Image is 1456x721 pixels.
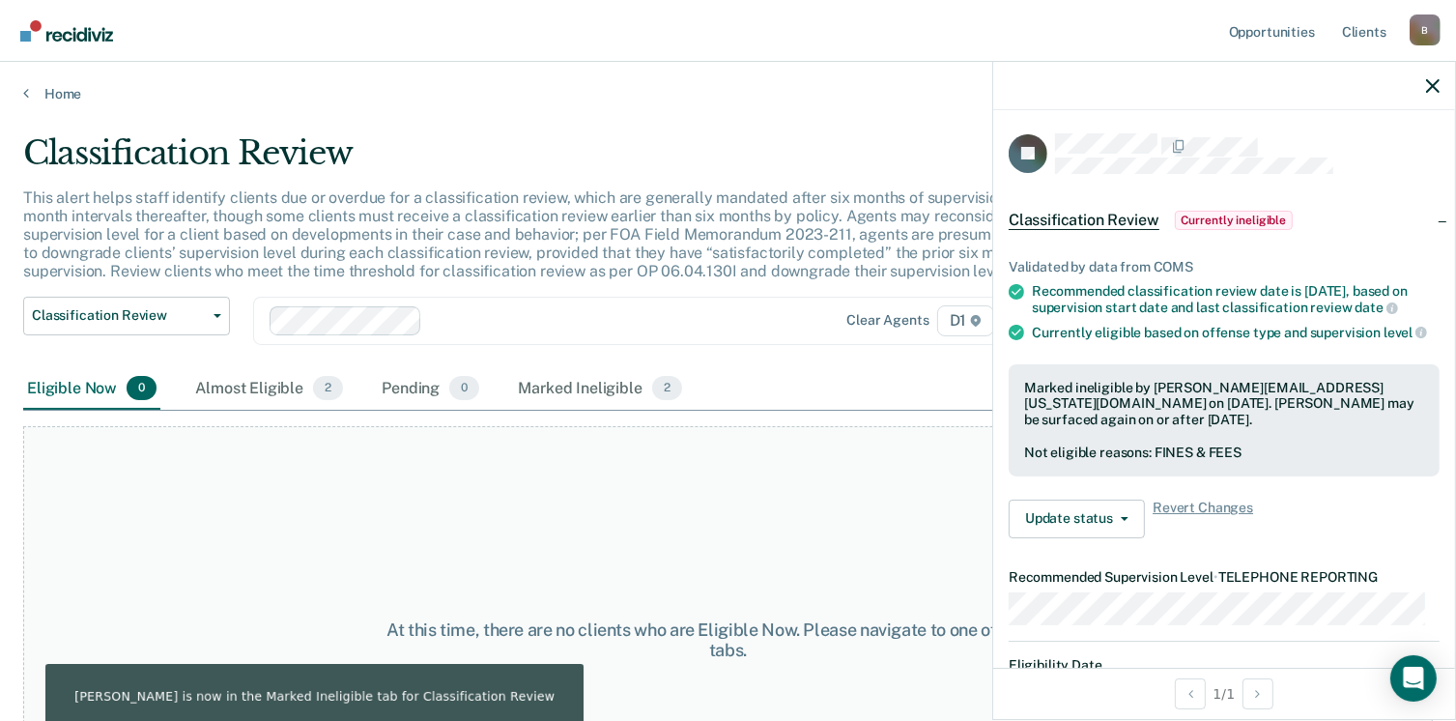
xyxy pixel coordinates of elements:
img: Recidiviz [20,20,113,42]
div: Eligible Now [23,368,160,411]
span: Revert Changes [1153,500,1253,538]
span: level [1384,325,1427,340]
span: Currently ineligible [1175,211,1294,230]
div: Almost Eligible [191,368,347,411]
div: B [1410,14,1441,45]
div: Classification ReviewCurrently ineligible [993,189,1455,251]
span: • [1213,569,1218,585]
span: date [1355,300,1397,315]
button: Update status [1009,500,1145,538]
div: Marked Ineligible [514,368,686,411]
div: Clear agents [846,312,928,329]
div: Classification Review [23,133,1115,188]
a: Home [23,85,1433,102]
button: Profile dropdown button [1410,14,1441,45]
div: Pending [378,368,483,411]
div: At this time, there are no clients who are Eligible Now. Please navigate to one of the other tabs. [376,620,1080,661]
span: 2 [313,376,343,401]
div: Recommended classification review date is [DATE], based on supervision start date and last classi... [1032,283,1440,316]
div: Marked ineligible by [PERSON_NAME][EMAIL_ADDRESS][US_STATE][DOMAIN_NAME] on [DATE]. [PERSON_NAME]... [1024,380,1424,428]
span: Classification Review [1009,211,1159,230]
p: This alert helps staff identify clients due or overdue for a classification review, which are gen... [23,188,1102,281]
div: Currently eligible based on offense type and supervision [1032,324,1440,341]
span: 2 [652,376,682,401]
button: Previous Opportunity [1175,678,1206,709]
dt: Recommended Supervision Level TELEPHONE REPORTING [1009,569,1440,586]
dt: Eligibility Date [1009,657,1440,674]
button: Next Opportunity [1242,678,1273,709]
div: 1 / 1 [993,668,1455,719]
div: Validated by data from COMS [1009,259,1440,275]
span: D1 [937,305,995,336]
span: 0 [449,376,479,401]
div: Open Intercom Messenger [1390,655,1437,702]
div: Not eligible reasons: FINES & FEES [1024,445,1424,461]
span: 0 [127,376,157,401]
span: Classification Review [32,307,206,324]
